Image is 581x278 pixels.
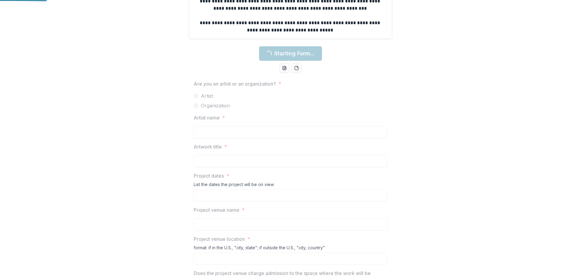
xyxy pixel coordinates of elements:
[194,206,239,214] p: Project venue name
[194,235,245,243] p: Project venue location
[194,172,224,179] p: Project dates
[194,182,387,189] div: List the dates the project will be on view
[201,102,230,109] span: Organization
[259,46,322,61] button: Starting Form...
[292,63,301,73] button: pdf-download
[194,114,220,121] p: Artist name
[201,92,213,100] span: Artist
[194,245,387,253] div: format: if in the U.S., "city, state"; if outside the U.S., "city, country"
[194,80,276,87] p: Are you an artist or an organization?
[194,143,222,150] p: Artwork title
[280,63,289,73] button: word-download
